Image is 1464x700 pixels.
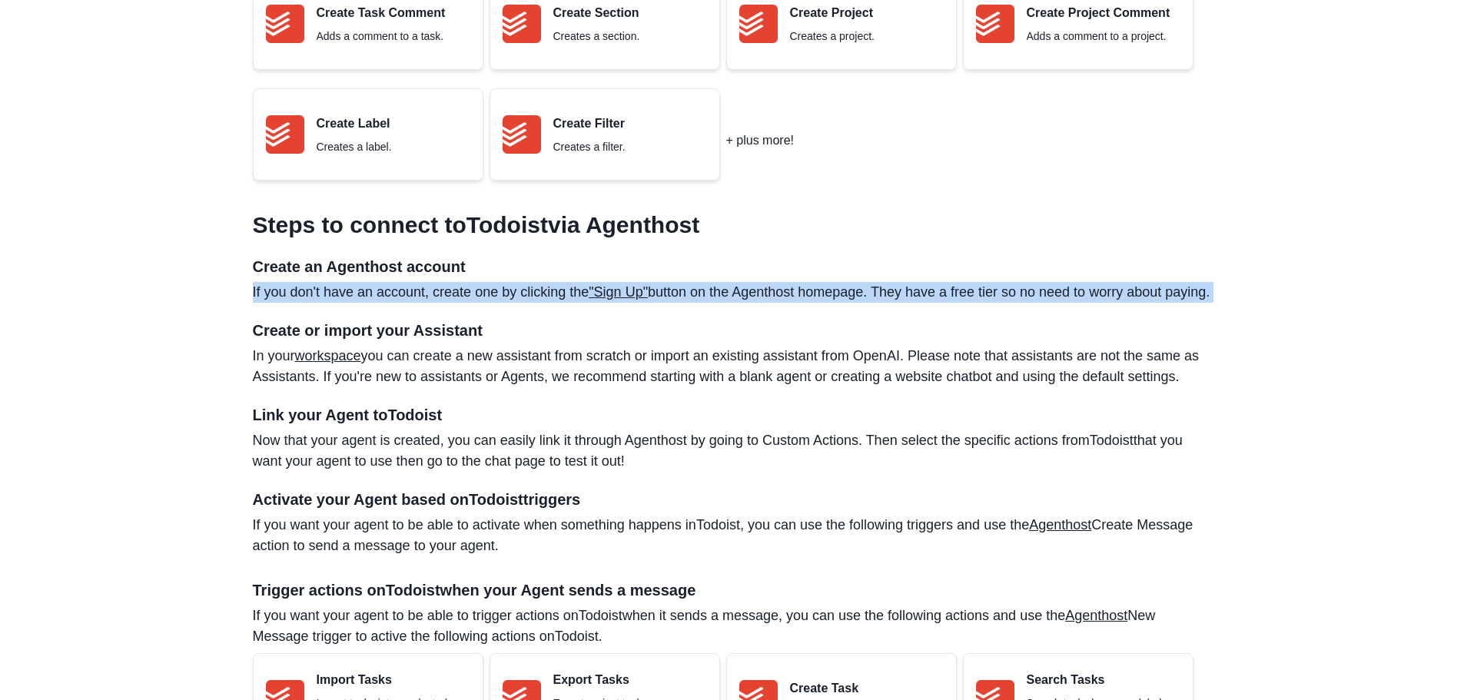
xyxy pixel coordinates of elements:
[1027,671,1180,689] p: Search Tasks
[253,257,1212,276] h4: Create an Agenthost account
[553,28,640,45] p: Creates a section.
[553,4,640,22] p: Create Section
[1027,28,1170,45] p: Adds a comment to a project.
[253,581,1212,599] h4: Trigger actions on Todoist when your Agent sends a message
[503,5,541,43] img: Todoist logo
[1065,608,1127,623] a: Agenthost
[253,282,1212,303] p: If you don't have an account, create one by clicking the button on the Agenthost homepage. They h...
[1029,517,1091,532] a: Agenthost
[253,211,1212,239] h3: Steps to connect to Todoist via Agenthost
[317,28,446,45] p: Adds a comment to a task.
[790,28,875,45] p: Creates a project.
[976,5,1014,43] img: Todoist logo
[1027,4,1170,22] p: Create Project Comment
[317,114,392,133] p: Create Label
[253,605,1212,647] p: If you want your agent to be able to trigger actions on Todoist when it sends a message, you can ...
[253,321,1212,340] h4: Create or import your Assistant
[503,115,541,154] img: Todoist logo
[253,346,1212,387] p: In your you can create a new assistant from scratch or import an existing assistant from OpenAI. ...
[589,284,648,300] a: "Sign Up"
[790,679,862,698] p: Create Task
[266,5,304,43] img: Todoist logo
[317,4,446,22] p: Create Task Comment
[295,348,361,363] a: workspace
[553,139,626,155] p: Creates a filter.
[317,671,470,689] p: Import Tasks
[266,115,304,154] img: Todoist logo
[726,131,794,150] p: + plus more!
[253,406,1212,424] h4: Link your Agent to Todoist
[790,4,875,22] p: Create Project
[317,139,392,155] p: Creates a label.
[553,114,626,133] p: Create Filter
[553,671,707,689] p: Export Tasks
[253,430,1212,472] p: Now that your agent is created, you can easily link it through Agenthost by going to Custom Actio...
[253,515,1212,556] p: If you want your agent to be able to activate when something happens in Todoist , you can use the...
[739,5,778,43] img: Todoist logo
[253,490,1212,509] h4: Activate your Agent based on Todoist triggers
